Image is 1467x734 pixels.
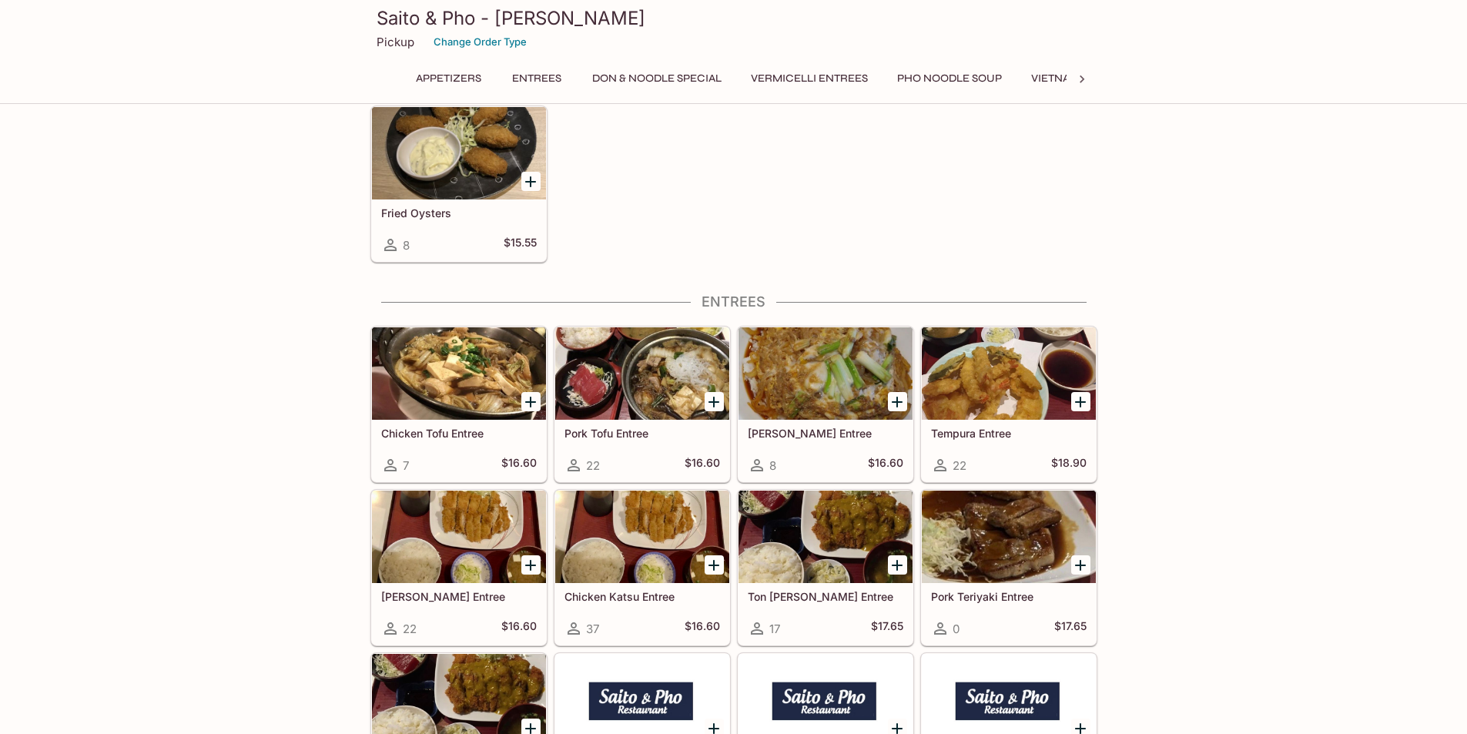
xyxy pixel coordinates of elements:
button: Don & Noodle Special [584,68,730,89]
a: [PERSON_NAME] Entree8$16.60 [738,327,913,482]
span: 22 [403,622,417,636]
button: Add Chicken Tofu Entree [521,392,541,411]
h5: Ton [PERSON_NAME] Entree [748,590,903,603]
span: 8 [403,238,410,253]
a: [PERSON_NAME] Entree22$16.60 [371,490,547,645]
a: Chicken Katsu Entree37$16.60 [554,490,730,645]
h5: [PERSON_NAME] Entree [381,590,537,603]
span: 7 [403,458,409,473]
h5: $16.60 [868,456,903,474]
a: Chicken Tofu Entree7$16.60 [371,327,547,482]
button: Add Ton Katsu Curry Entree [888,555,907,575]
button: Vietnamese Sandwiches [1023,68,1185,89]
button: Add Ton Katsu Entree [521,555,541,575]
div: Ton Katsu Curry Entree [739,491,913,583]
h5: Pork Tofu Entree [564,427,720,440]
a: Tempura Entree22$18.90 [921,327,1097,482]
h5: $16.60 [501,456,537,474]
button: Vermicelli Entrees [742,68,876,89]
button: Add Fried Oysters [521,172,541,191]
span: 0 [953,622,960,636]
div: Tempura Entree [922,327,1096,420]
h5: Fried Oysters [381,206,537,220]
div: Ton Katsu Entree [372,491,546,583]
h3: Saito & Pho - [PERSON_NAME] [377,6,1091,30]
div: Pork Tofu Entree [555,327,729,420]
h5: $17.65 [1054,619,1087,638]
p: Pickup [377,35,414,49]
button: Add Chicken Katsu Entree [705,555,724,575]
h5: $16.60 [501,619,537,638]
button: Pho Noodle Soup [889,68,1010,89]
button: Appetizers [407,68,490,89]
button: Entrees [502,68,571,89]
h5: [PERSON_NAME] Entree [748,427,903,440]
h5: Tempura Entree [931,427,1087,440]
h5: $18.90 [1051,456,1087,474]
div: Chicken Katsu Entree [555,491,729,583]
span: 8 [769,458,776,473]
h5: Chicken Katsu Entree [564,590,720,603]
h5: Chicken Tofu Entree [381,427,537,440]
span: 22 [586,458,600,473]
div: Fried Oysters [372,107,546,199]
span: 17 [769,622,780,636]
a: Pork Tofu Entree22$16.60 [554,327,730,482]
h5: $16.60 [685,456,720,474]
button: Add Katsu Tama Entree [888,392,907,411]
div: Pork Teriyaki Entree [922,491,1096,583]
span: 22 [953,458,966,473]
span: 37 [586,622,599,636]
a: Pork Teriyaki Entree0$17.65 [921,490,1097,645]
div: Katsu Tama Entree [739,327,913,420]
button: Change Order Type [427,30,534,54]
h5: $16.60 [685,619,720,638]
h5: $15.55 [504,236,537,254]
h5: $17.65 [871,619,903,638]
button: Add Tempura Entree [1071,392,1090,411]
button: Add Pork Tofu Entree [705,392,724,411]
a: Fried Oysters8$15.55 [371,106,547,262]
button: Add Pork Teriyaki Entree [1071,555,1090,575]
a: Ton [PERSON_NAME] Entree17$17.65 [738,490,913,645]
h4: Entrees [370,293,1097,310]
h5: Pork Teriyaki Entree [931,590,1087,603]
div: Chicken Tofu Entree [372,327,546,420]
